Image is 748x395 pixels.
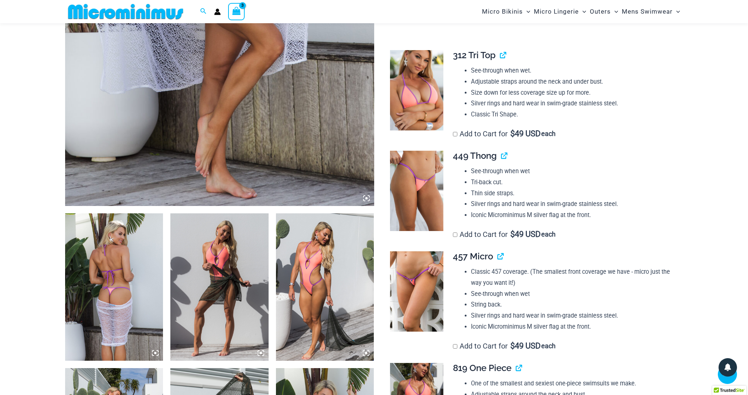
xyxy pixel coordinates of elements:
[510,129,515,138] span: $
[673,2,680,21] span: Menu Toggle
[471,378,677,389] li: One of the smallest and sexiest one-piece swimsuits we make.
[390,251,443,332] img: Wild Card Neon Bliss 312 Top 457 Micro 04
[471,87,677,98] li: Size down for less coverage size up for more.
[65,3,186,20] img: MM SHOP LOGO FLAT
[541,231,556,238] span: each
[532,2,588,21] a: Micro LingerieMenu ToggleMenu Toggle
[453,50,496,60] span: 312 Tri Top
[471,289,677,300] li: See-through when wet
[200,7,207,16] a: Search icon link
[471,177,677,188] li: Tri-back cut.
[622,2,673,21] span: Mens Swimwear
[534,2,579,21] span: Micro Lingerie
[471,166,677,177] li: See-through when wet
[453,342,556,350] label: Add to Cart for
[541,342,556,350] span: each
[453,150,497,161] span: 449 Thong
[620,2,682,21] a: Mens SwimwearMenu ToggleMenu Toggle
[276,213,374,361] img: Wild Card Neon Bliss 819 One Piece St Martin 5996 Sarong 08
[471,299,677,310] li: String back.
[471,188,677,199] li: Thin side straps.
[471,199,677,210] li: Silver rings and hard wear in swim-grade stainless steel.
[390,151,443,231] img: Wild Card Neon Bliss 449 Thong 01
[453,363,511,373] span: 819 One Piece
[453,129,556,138] label: Add to Cart for
[471,210,677,221] li: Iconic Microminimus M silver flag at the front.
[471,266,677,288] li: Classic 457 coverage. (The smallest front coverage we have - micro just the way you want it!)
[390,50,443,130] img: Wild Card Neon Bliss 312 Top 03
[471,310,677,321] li: Silver rings and hard wear in swim-grade stainless steel.
[579,2,586,21] span: Menu Toggle
[453,233,457,237] input: Add to Cart for$49 USD each
[471,109,677,120] li: Classic Tri Shape.
[453,251,493,262] span: 457 Micro
[588,2,620,21] a: OutersMenu ToggleMenu Toggle
[214,8,221,15] a: Account icon link
[611,2,618,21] span: Menu Toggle
[510,231,540,238] span: 49 USD
[471,321,677,332] li: Iconic Microminimus M silver flag at the front.
[482,2,523,21] span: Micro Bikinis
[590,2,611,21] span: Outers
[510,230,515,239] span: $
[479,1,683,22] nav: Site Navigation
[65,213,163,361] img: Wild Card Neon Bliss 819 One Piece St Martin 5996 Sarong 04
[471,76,677,87] li: Adjustable straps around the neck and under bust.
[453,230,556,239] label: Add to Cart for
[471,98,677,109] li: Silver rings and hard wear in swim-grade stainless steel.
[510,342,540,350] span: 49 USD
[170,213,269,361] img: Wild Card Neon Bliss 819 One Piece St Martin 5996 Sarong 06
[510,130,540,137] span: 49 USD
[471,65,677,76] li: See-through when wet.
[523,2,530,21] span: Menu Toggle
[510,341,515,350] span: $
[453,344,457,349] input: Add to Cart for$49 USD each
[228,3,245,20] a: View Shopping Cart, 3 items
[480,2,532,21] a: Micro BikinisMenu ToggleMenu Toggle
[541,130,556,137] span: each
[453,132,457,136] input: Add to Cart for$49 USD each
